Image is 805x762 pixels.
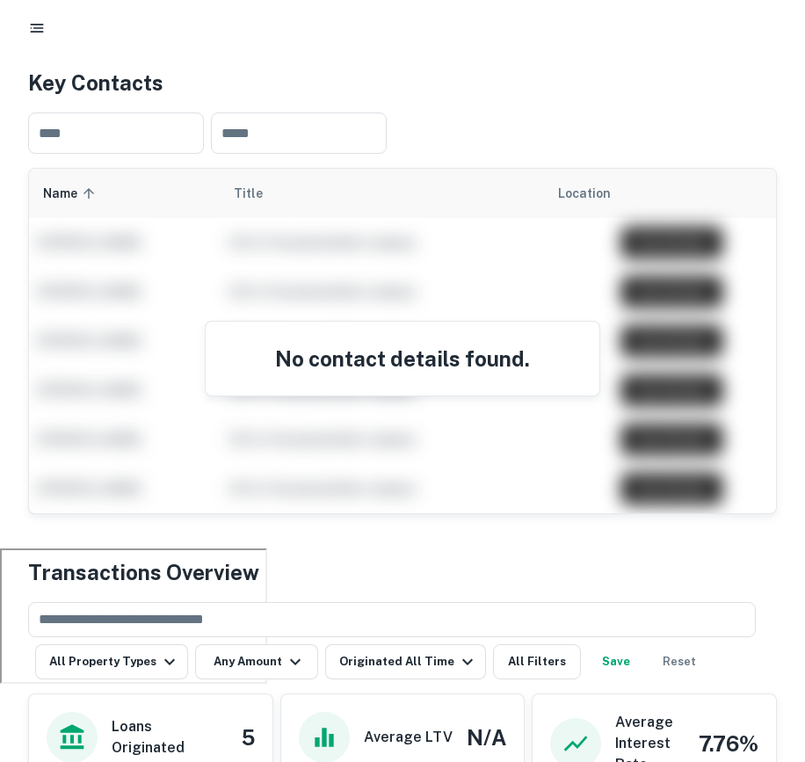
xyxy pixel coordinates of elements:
[717,621,805,706] iframe: Chat Widget
[112,716,228,758] h6: Loans Originated
[28,67,777,98] h4: Key Contacts
[325,644,486,679] button: Originated All Time
[242,722,255,753] h4: 5
[493,644,581,679] button: All Filters
[651,644,707,679] button: Reset
[339,651,478,672] div: Originated All Time
[35,644,188,679] button: All Property Types
[467,722,506,753] h4: N/A
[29,169,776,513] div: scrollable content
[364,727,453,748] h6: Average LTV
[195,644,318,679] button: Any Amount
[588,644,644,679] button: Save your search to get updates of matches that match your search criteria.
[699,728,758,759] h4: 7.76%
[227,343,578,374] h4: No contact details found.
